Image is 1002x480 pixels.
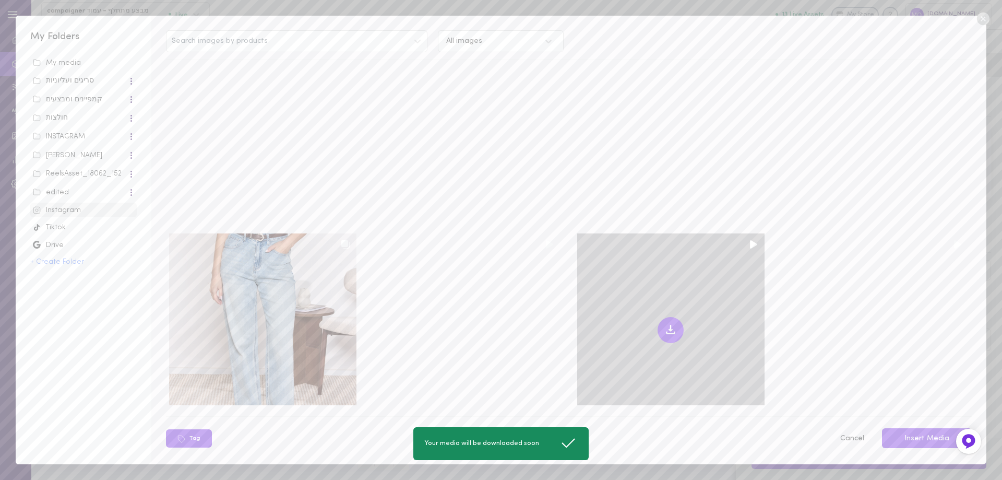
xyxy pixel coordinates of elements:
[33,240,134,251] div: Drive
[30,110,137,125] span: חולצות
[33,132,128,142] div: INSTAGRAM
[30,147,137,162] span: רילס
[33,188,128,198] div: edited
[33,205,134,216] div: Instagram
[446,38,482,45] div: All images
[425,439,539,448] span: Your media will be downloaded soon
[30,259,84,266] button: + Create Folder
[30,91,137,107] span: קמפיינים ומבצעים
[33,169,128,179] div: ReelsAsset_18062_152
[172,38,268,45] span: Search images by products
[151,16,986,464] div: Search images by productsAll imagesTagCancelInsert Media
[33,223,134,233] div: Tiktok
[30,73,137,88] span: סריגים ועליוניות
[961,434,976,449] img: Feedback Button
[30,128,137,144] span: INSTAGRAM
[33,58,134,68] div: My media
[30,166,137,181] span: ReelsAsset_18062_152
[30,184,137,200] span: edited
[30,32,80,42] span: My Folders
[33,95,128,105] div: קמפיינים ומבצעים
[833,428,870,450] button: Cancel
[882,428,972,449] button: Insert Media
[33,113,128,123] div: חולצות
[33,150,128,161] div: [PERSON_NAME]
[166,429,212,448] button: Tag
[33,76,128,86] div: סריגים ועליוניות
[30,55,137,70] span: unsorted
